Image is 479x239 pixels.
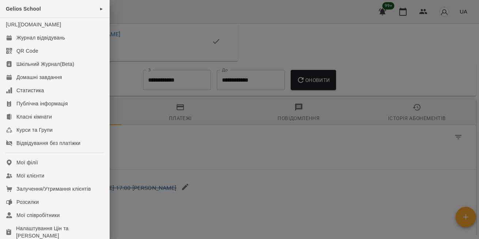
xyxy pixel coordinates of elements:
[16,172,44,179] div: Мої клієнти
[16,198,39,206] div: Розсилки
[16,212,60,219] div: Мої співробітники
[16,87,44,94] div: Статистика
[6,6,41,12] span: Gelios School
[16,47,38,55] div: QR Code
[16,126,53,134] div: Курси та Групи
[16,139,80,147] div: Відвідування без платіжки
[16,185,91,193] div: Залучення/Утримання клієнтів
[99,6,103,12] span: ►
[16,60,74,68] div: Шкільний Журнал(Beta)
[16,100,68,107] div: Публічна інформація
[16,34,65,41] div: Журнал відвідувань
[6,22,61,27] a: [URL][DOMAIN_NAME]
[16,159,38,166] div: Мої філії
[16,113,52,120] div: Класні кімнати
[16,74,62,81] div: Домашні завдання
